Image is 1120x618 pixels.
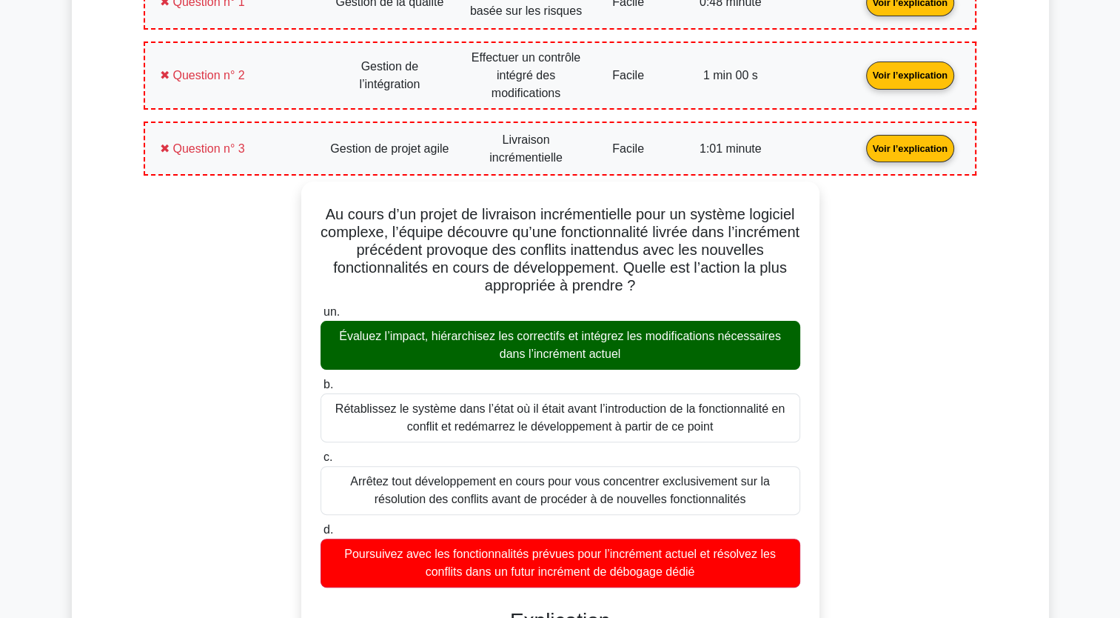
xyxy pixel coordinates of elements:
span: un. [323,305,340,318]
span: c. [323,451,332,463]
a: Voir l’explication [860,68,960,81]
a: Voir l’explication [860,142,960,154]
div: Arrêtez tout développement en cours pour vous concentrer exclusivement sur la résolution des conf... [321,466,800,515]
div: Rétablissez le système dans l’état où il était avant l’introduction de la fonctionnalité en confl... [321,393,800,442]
h5: Au cours d’un projet de livraison incrémentielle pour un système logiciel complexe, l’équipe déco... [319,205,802,294]
span: d. [323,523,333,536]
span: b. [323,378,333,391]
div: Poursuivez avec les fonctionnalités prévues pour l’incrément actuel et résolvez les conflits dans... [321,539,800,588]
div: Évaluez l’impact, hiérarchisez les correctifs et intégrez les modifications nécessaires dans l’in... [321,321,800,370]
